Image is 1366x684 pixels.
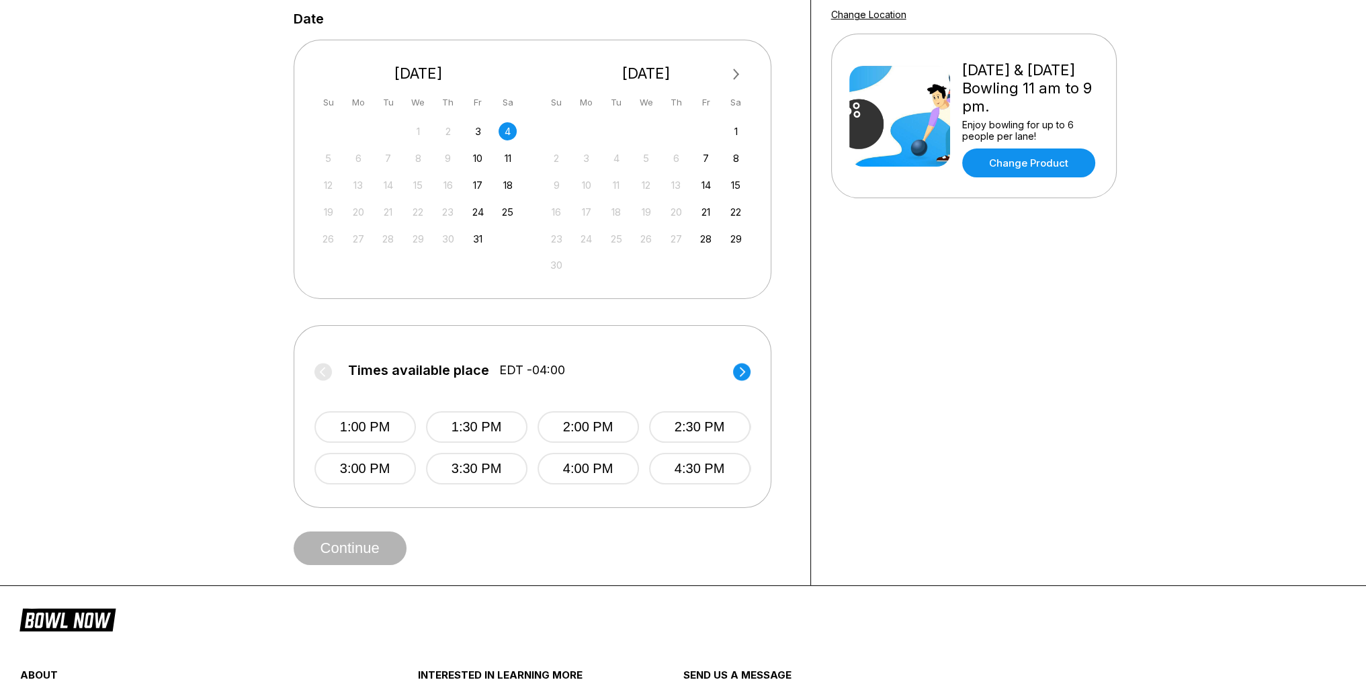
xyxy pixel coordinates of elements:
[546,121,747,275] div: month 2025-11
[318,121,519,248] div: month 2025-10
[831,9,906,20] a: Change Location
[667,149,685,167] div: Not available Thursday, November 6th, 2025
[727,176,745,194] div: Choose Saturday, November 15th, 2025
[548,203,566,221] div: Not available Sunday, November 16th, 2025
[499,149,517,167] div: Choose Saturday, October 11th, 2025
[727,149,745,167] div: Choose Saturday, November 8th, 2025
[439,122,457,140] div: Not available Thursday, October 2nd, 2025
[439,149,457,167] div: Not available Thursday, October 9th, 2025
[409,176,427,194] div: Not available Wednesday, October 15th, 2025
[548,176,566,194] div: Not available Sunday, November 9th, 2025
[409,93,427,112] div: We
[667,176,685,194] div: Not available Thursday, November 13th, 2025
[577,176,595,194] div: Not available Monday, November 10th, 2025
[607,230,626,248] div: Not available Tuesday, November 25th, 2025
[697,176,715,194] div: Choose Friday, November 14th, 2025
[849,66,950,167] img: Friday & Saturday Bowling 11 am to 9 pm.
[409,122,427,140] div: Not available Wednesday, October 1st, 2025
[294,11,324,26] label: Date
[697,149,715,167] div: Choose Friday, November 7th, 2025
[499,363,565,378] span: EDT -04:00
[962,61,1099,116] div: [DATE] & [DATE] Bowling 11 am to 9 pm.
[697,230,715,248] div: Choose Friday, November 28th, 2025
[469,230,487,248] div: Choose Friday, October 31st, 2025
[379,203,397,221] div: Not available Tuesday, October 21st, 2025
[426,411,527,443] button: 1:30 PM
[469,203,487,221] div: Choose Friday, October 24th, 2025
[319,149,337,167] div: Not available Sunday, October 5th, 2025
[637,176,655,194] div: Not available Wednesday, November 12th, 2025
[349,176,368,194] div: Not available Monday, October 13th, 2025
[409,230,427,248] div: Not available Wednesday, October 29th, 2025
[379,93,397,112] div: Tu
[607,93,626,112] div: Tu
[439,93,457,112] div: Th
[439,230,457,248] div: Not available Thursday, October 30th, 2025
[499,176,517,194] div: Choose Saturday, October 18th, 2025
[409,203,427,221] div: Not available Wednesday, October 22nd, 2025
[349,93,368,112] div: Mo
[607,176,626,194] div: Not available Tuesday, November 11th, 2025
[577,203,595,221] div: Not available Monday, November 17th, 2025
[697,203,715,221] div: Choose Friday, November 21st, 2025
[314,453,416,484] button: 3:00 PM
[637,149,655,167] div: Not available Wednesday, November 5th, 2025
[538,411,639,443] button: 2:00 PM
[667,203,685,221] div: Not available Thursday, November 20th, 2025
[538,453,639,484] button: 4:00 PM
[379,230,397,248] div: Not available Tuesday, October 28th, 2025
[439,176,457,194] div: Not available Thursday, October 16th, 2025
[379,176,397,194] div: Not available Tuesday, October 14th, 2025
[727,93,745,112] div: Sa
[697,93,715,112] div: Fr
[439,203,457,221] div: Not available Thursday, October 23rd, 2025
[637,93,655,112] div: We
[426,453,527,484] button: 3:30 PM
[548,256,566,274] div: Not available Sunday, November 30th, 2025
[577,149,595,167] div: Not available Monday, November 3rd, 2025
[349,149,368,167] div: Not available Monday, October 6th, 2025
[577,93,595,112] div: Mo
[577,230,595,248] div: Not available Monday, November 24th, 2025
[319,230,337,248] div: Not available Sunday, October 26th, 2025
[349,203,368,221] div: Not available Monday, October 20th, 2025
[409,149,427,167] div: Not available Wednesday, October 8th, 2025
[314,411,416,443] button: 1:00 PM
[637,230,655,248] div: Not available Wednesday, November 26th, 2025
[499,122,517,140] div: Choose Saturday, October 4th, 2025
[348,363,489,378] span: Times available place
[319,93,337,112] div: Su
[727,230,745,248] div: Choose Saturday, November 29th, 2025
[542,65,751,83] div: [DATE]
[962,148,1095,177] a: Change Product
[349,230,368,248] div: Not available Monday, October 27th, 2025
[548,230,566,248] div: Not available Sunday, November 23rd, 2025
[469,122,487,140] div: Choose Friday, October 3rd, 2025
[469,93,487,112] div: Fr
[499,93,517,112] div: Sa
[319,176,337,194] div: Not available Sunday, October 12th, 2025
[649,453,751,484] button: 4:30 PM
[637,203,655,221] div: Not available Wednesday, November 19th, 2025
[726,64,747,85] button: Next Month
[727,122,745,140] div: Choose Saturday, November 1st, 2025
[469,149,487,167] div: Choose Friday, October 10th, 2025
[607,203,626,221] div: Not available Tuesday, November 18th, 2025
[469,176,487,194] div: Choose Friday, October 17th, 2025
[314,65,523,83] div: [DATE]
[607,149,626,167] div: Not available Tuesday, November 4th, 2025
[548,149,566,167] div: Not available Sunday, November 2nd, 2025
[667,93,685,112] div: Th
[962,119,1099,142] div: Enjoy bowling for up to 6 people per lane!
[727,203,745,221] div: Choose Saturday, November 22nd, 2025
[319,203,337,221] div: Not available Sunday, October 19th, 2025
[649,411,751,443] button: 2:30 PM
[667,230,685,248] div: Not available Thursday, November 27th, 2025
[499,203,517,221] div: Choose Saturday, October 25th, 2025
[548,93,566,112] div: Su
[379,149,397,167] div: Not available Tuesday, October 7th, 2025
